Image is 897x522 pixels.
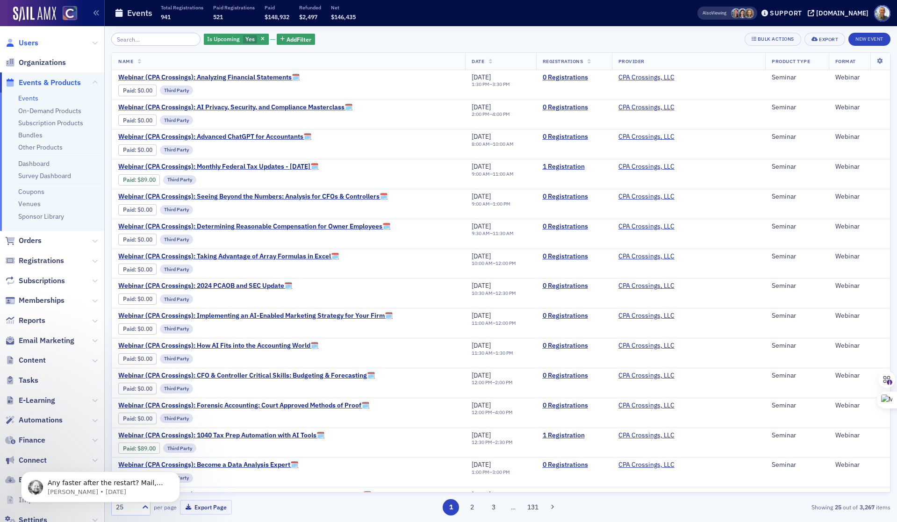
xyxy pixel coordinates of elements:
[5,355,46,365] a: Content
[5,336,74,346] a: Email Marketing
[5,38,38,48] a: Users
[5,415,63,425] a: Automations
[19,295,65,306] span: Memberships
[5,395,55,406] a: E-Learning
[18,172,71,180] a: Survey Dashboard
[19,276,65,286] span: Subscriptions
[19,355,46,365] span: Content
[19,415,63,425] span: Automations
[5,315,45,326] a: Reports
[19,435,45,445] span: Finance
[18,187,44,196] a: Coupons
[56,6,77,22] a: View Homepage
[19,57,66,68] span: Organizations
[18,131,43,139] a: Bundles
[13,7,56,21] img: SailAMX
[5,276,65,286] a: Subscriptions
[19,236,42,246] span: Orders
[19,395,55,406] span: E-Learning
[5,295,65,306] a: Memberships
[18,107,81,115] a: On-Demand Products
[18,212,64,221] a: Sponsor Library
[5,256,64,266] a: Registrations
[19,256,64,266] span: Registrations
[41,27,156,118] span: Any faster after the restart? Mail, Messages, and Photos seem high but I don't think that is too ...
[19,78,81,88] span: Events & Products
[19,375,38,386] span: Tasks
[5,475,45,485] a: Exports
[18,159,50,168] a: Dashboard
[18,94,38,102] a: Events
[18,143,63,151] a: Other Products
[5,57,66,68] a: Organizations
[41,36,161,44] p: Message from Aidan, sent 1w ago
[18,200,41,208] a: Venues
[5,78,81,88] a: Events & Products
[5,236,42,246] a: Orders
[5,455,47,465] a: Connect
[5,435,45,445] a: Finance
[7,452,194,517] iframe: Intercom notifications message
[19,315,45,326] span: Reports
[19,38,38,48] span: Users
[19,336,74,346] span: Email Marketing
[63,6,77,21] img: SailAMX
[5,375,38,386] a: Tasks
[5,495,46,505] a: Imports
[18,119,83,127] a: Subscription Products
